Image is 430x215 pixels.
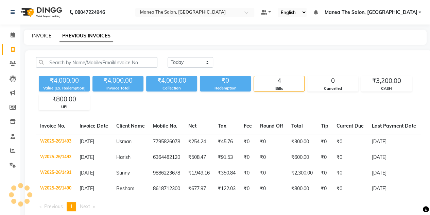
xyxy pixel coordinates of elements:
td: V/2025-26/1493 [36,134,75,150]
div: Redemption [200,85,251,91]
span: Harish [116,154,131,160]
td: [DATE] [368,181,420,197]
span: 1 [70,203,73,210]
span: Last Payment Date [372,123,416,129]
td: 6364482120 [149,150,184,165]
td: ₹254.24 [184,134,214,150]
td: ₹122.03 [214,181,240,197]
td: ₹0 [332,181,368,197]
div: Collection [146,85,197,91]
td: ₹0 [317,165,332,181]
td: ₹0 [240,165,256,181]
div: ₹4,000.00 [146,76,197,85]
span: Resham [116,185,134,192]
td: ₹0 [317,181,332,197]
td: ₹0 [332,165,368,181]
td: ₹0 [332,150,368,165]
td: ₹677.97 [184,181,214,197]
span: Invoice No. [40,123,65,129]
td: 8618712300 [149,181,184,197]
td: ₹91.53 [214,150,240,165]
div: ₹3,200.00 [361,76,412,86]
td: [DATE] [368,134,420,150]
span: [DATE] [80,154,94,160]
td: [DATE] [368,165,420,181]
td: ₹300.00 [287,134,317,150]
nav: Pagination [36,202,421,211]
span: Total [291,123,303,129]
td: ₹0 [240,181,256,197]
div: CASH [361,86,412,92]
div: 0 [308,76,358,86]
div: Bills [254,86,304,92]
span: [DATE] [80,170,94,176]
td: ₹0 [240,134,256,150]
span: Tip [321,123,328,129]
td: ₹0 [256,134,287,150]
span: Client Name [116,123,145,129]
a: INVOICE [32,33,51,39]
span: Invoice Date [80,123,108,129]
span: Net [188,123,196,129]
span: Next [80,203,90,210]
div: ₹4,000.00 [39,76,90,85]
span: Fee [244,123,252,129]
div: UPI [39,104,89,110]
span: Current Due [337,123,364,129]
span: Sunny [116,170,130,176]
a: PREVIOUS INVOICES [59,30,113,42]
td: ₹1,949.16 [184,165,214,181]
div: ₹4,000.00 [92,76,143,85]
span: [DATE] [80,138,94,145]
td: V/2025-26/1491 [36,165,75,181]
td: ₹45.76 [214,134,240,150]
span: [DATE] [80,185,94,192]
input: Search by Name/Mobile/Email/Invoice No [36,57,157,68]
td: ₹350.84 [214,165,240,181]
td: ₹0 [240,150,256,165]
td: 7795826078 [149,134,184,150]
div: ₹0 [200,76,251,85]
div: Cancelled [308,86,358,92]
td: V/2025-26/1490 [36,181,75,197]
td: [DATE] [368,150,420,165]
span: Manea The Salon, [GEOGRAPHIC_DATA] [324,9,417,16]
td: ₹0 [256,165,287,181]
td: V/2025-26/1492 [36,150,75,165]
span: Tax [218,123,226,129]
b: 08047224946 [75,3,105,22]
td: ₹0 [332,134,368,150]
span: Usman [116,138,132,145]
td: ₹508.47 [184,150,214,165]
div: 4 [254,76,304,86]
div: Value (Ex. Redemption) [39,85,90,91]
td: ₹800.00 [287,181,317,197]
td: ₹600.00 [287,150,317,165]
td: 9886223678 [149,165,184,181]
span: Previous [44,203,63,210]
div: ₹800.00 [39,95,89,104]
span: Round Off [260,123,283,129]
td: ₹2,300.00 [287,165,317,181]
td: ₹0 [256,181,287,197]
span: Mobile No. [153,123,177,129]
td: ₹0 [256,150,287,165]
img: logo [17,3,64,22]
td: ₹0 [317,150,332,165]
div: Invoice Total [92,85,143,91]
td: ₹0 [317,134,332,150]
